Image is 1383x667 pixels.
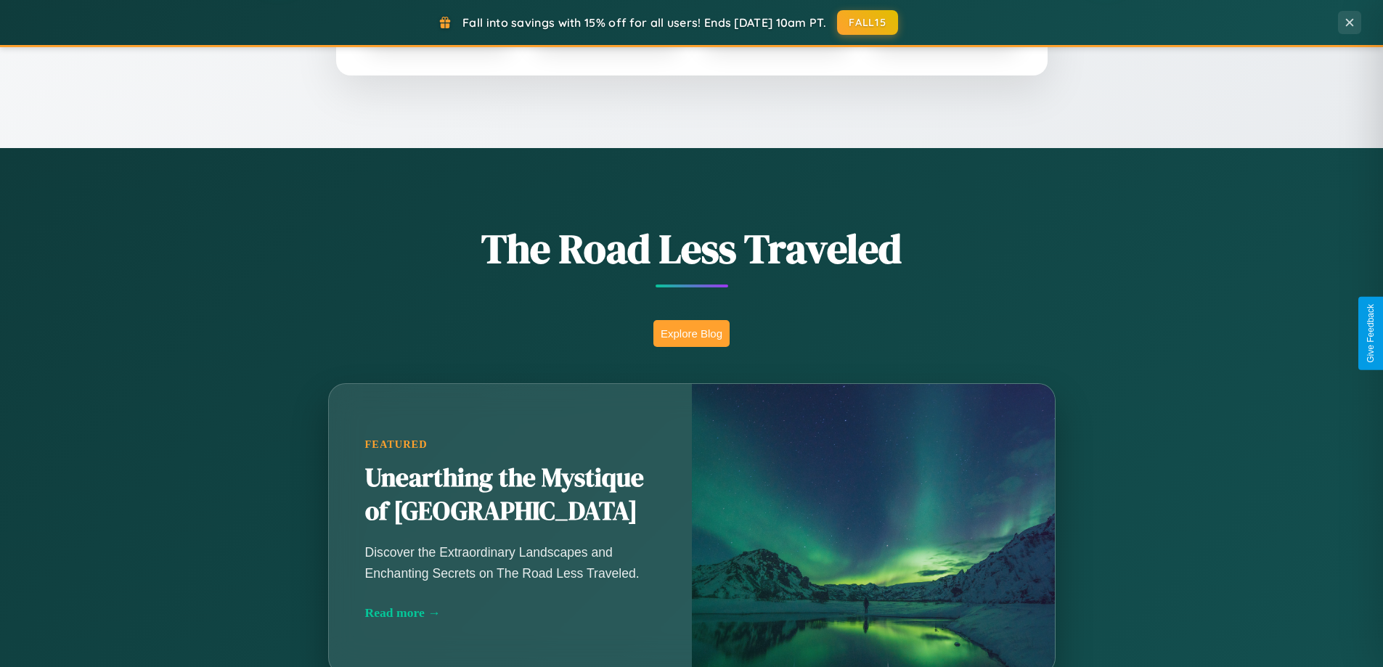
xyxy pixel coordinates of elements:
h2: Unearthing the Mystique of [GEOGRAPHIC_DATA] [365,462,656,528]
button: Explore Blog [653,320,730,347]
span: Fall into savings with 15% off for all users! Ends [DATE] 10am PT. [462,15,826,30]
div: Give Feedback [1366,304,1376,363]
h1: The Road Less Traveled [256,221,1127,277]
button: FALL15 [837,10,898,35]
div: Read more → [365,605,656,621]
div: Featured [365,438,656,451]
p: Discover the Extraordinary Landscapes and Enchanting Secrets on The Road Less Traveled. [365,542,656,583]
